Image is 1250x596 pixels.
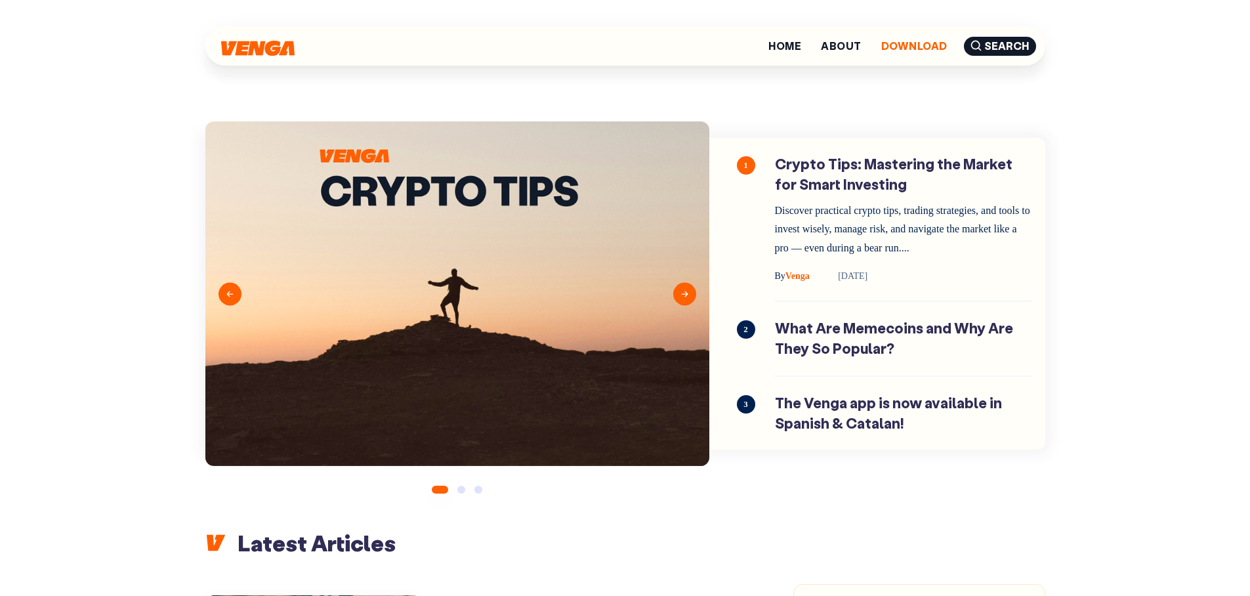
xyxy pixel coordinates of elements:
img: Venga Blog [221,41,295,56]
a: Home [768,41,801,51]
a: About [821,41,861,51]
button: 2 of 3 [457,486,465,494]
span: 2 [737,320,755,339]
span: 1 [737,156,755,175]
img: Blog-cover---Crypto-Tips.png [205,121,709,466]
button: Next [673,282,696,305]
button: 3 of 3 [474,486,482,494]
h2: Latest Articles [205,528,1045,557]
button: 1 of 3 [432,486,448,494]
span: 3 [737,395,755,414]
button: Previous [219,282,241,305]
a: Download [881,41,948,51]
span: Search [964,37,1036,56]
